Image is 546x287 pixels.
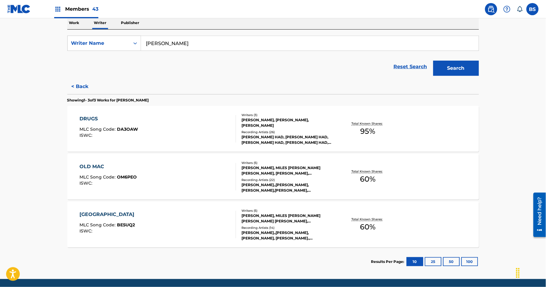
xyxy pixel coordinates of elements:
[242,130,334,134] div: Recording Artists ( 26 )
[71,40,126,47] div: Writer Name
[67,202,479,247] a: [GEOGRAPHIC_DATA]MLC Song Code:BE5UQ2ISWC:Writers (5)[PERSON_NAME], MILES [PERSON_NAME] [PERSON_N...
[67,154,479,200] a: OLD MACMLC Song Code:OM6PEOISWC:Writers (5)[PERSON_NAME], MILES [PERSON_NAME] [PERSON_NAME], [PER...
[117,174,137,180] span: OM6PEO
[360,174,376,185] span: 60 %
[352,217,384,221] p: Total Known Shares:
[242,134,334,145] div: [PERSON_NAME] HAD, [PERSON_NAME] HAD, [PERSON_NAME] HAD, [PERSON_NAME] HAD, [PERSON_NAME] HAD
[242,225,334,230] div: Recording Artists ( 14 )
[117,222,135,228] span: BE5UQ2
[67,79,104,94] button: < Back
[517,6,523,12] div: Notifications
[79,174,117,180] span: MLC Song Code :
[242,230,334,241] div: [PERSON_NAME].,[PERSON_NAME],[PERSON_NAME], [PERSON_NAME]., [PERSON_NAME], [PERSON_NAME], [PERSON...
[242,161,334,165] div: Writers ( 5 )
[407,257,423,266] button: 10
[242,208,334,213] div: Writers ( 5 )
[488,5,495,13] img: search
[425,257,442,266] button: 25
[371,259,406,264] p: Results Per Page:
[67,106,479,152] a: DRUGSMLC Song Code:DA3OAWISWC:Writers (3)[PERSON_NAME], [PERSON_NAME], [PERSON_NAME]Recording Art...
[79,211,137,218] div: [GEOGRAPHIC_DATA]
[516,258,546,287] iframe: Chat Widget
[527,3,539,15] div: User Menu
[79,133,94,138] span: ISWC :
[391,60,430,73] a: Reset Search
[529,190,546,239] iframe: Resource Center
[65,5,98,12] span: Members
[352,121,384,126] p: Total Known Shares:
[92,16,108,29] p: Writer
[79,222,117,228] span: MLC Song Code :
[242,178,334,182] div: Recording Artists ( 22 )
[7,5,31,13] img: MLC Logo
[79,163,137,170] div: OLD MAC
[67,16,81,29] p: Work
[79,126,117,132] span: MLC Song Code :
[443,257,460,266] button: 50
[119,16,141,29] p: Publisher
[67,97,149,103] p: Showing 1 - 3 of 3 Works for [PERSON_NAME]
[54,5,62,13] img: Top Rightsholders
[242,165,334,176] div: [PERSON_NAME], MILES [PERSON_NAME] [PERSON_NAME], [PERSON_NAME], [PERSON_NAME], [PERSON_NAME]
[242,113,334,117] div: Writers ( 3 )
[92,6,98,12] span: 43
[501,3,513,15] div: Help
[433,61,479,76] button: Search
[79,115,138,122] div: DRUGS
[242,213,334,224] div: [PERSON_NAME], MILES [PERSON_NAME] [PERSON_NAME] [PERSON_NAME], [PERSON_NAME], [PERSON_NAME]
[461,257,478,266] button: 100
[67,36,479,79] form: Search Form
[361,126,375,137] span: 95 %
[79,228,94,234] span: ISWC :
[242,182,334,193] div: [PERSON_NAME].,[PERSON_NAME],[PERSON_NAME],[PERSON_NAME], [PERSON_NAME].,[PERSON_NAME],[PERSON_NA...
[352,169,384,174] p: Total Known Shares:
[513,264,523,282] div: Drag
[117,126,138,132] span: DA3OAW
[503,5,511,13] img: help
[79,180,94,186] span: ISWC :
[360,221,376,232] span: 60 %
[485,3,497,15] a: Public Search
[242,117,334,128] div: [PERSON_NAME], [PERSON_NAME], [PERSON_NAME]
